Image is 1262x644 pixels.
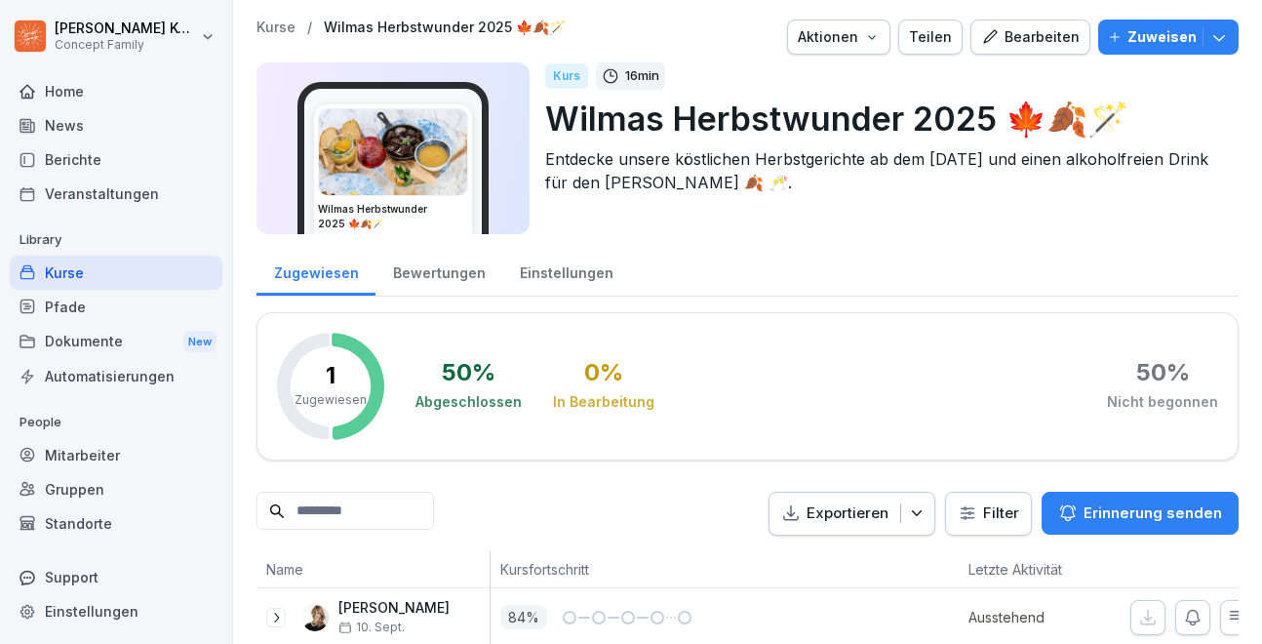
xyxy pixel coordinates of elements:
a: Einstellungen [502,246,630,296]
a: Kurse [10,256,222,290]
p: Name [266,559,480,580]
button: Zuweisen [1098,20,1239,55]
p: Zugewiesen [295,391,367,409]
a: Pfade [10,290,222,324]
p: Exportieren [807,503,888,525]
button: Teilen [898,20,963,55]
p: Zuweisen [1127,26,1197,48]
div: Support [10,560,222,594]
button: Exportieren [769,492,935,536]
p: Concept Family [55,38,197,52]
div: 50 % [1136,361,1190,384]
p: People [10,407,222,438]
a: Einstellungen [10,594,222,628]
div: 50 % [442,361,495,384]
button: Erinnerung senden [1042,492,1239,535]
button: Bearbeiten [970,20,1090,55]
a: Gruppen [10,472,222,506]
a: Berichte [10,142,222,177]
p: 16 min [625,66,659,86]
a: Standorte [10,506,222,541]
p: 1 [326,364,335,387]
a: DokumenteNew [10,324,222,360]
p: Wilmas Herbstwunder 2025 🍁🍂🪄 [545,94,1223,143]
a: Kurse [256,20,296,36]
p: Ausstehend [968,607,1105,627]
p: Entdecke unsere köstlichen Herbstgerichte ab dem [DATE] und einen alkoholfreien Drink für den [PE... [545,147,1223,194]
div: Aktionen [798,26,880,48]
button: Filter [946,493,1031,535]
p: Letzte Aktivität [968,559,1095,580]
div: Dokumente [10,324,222,360]
p: [PERSON_NAME] Komarov [55,20,197,37]
h3: Wilmas Herbstwunder 2025 🍁🍂🪄 [318,202,468,231]
p: Library [10,224,222,256]
div: Bearbeiten [981,26,1080,48]
a: Zugewiesen [256,246,375,296]
p: 84 % [500,605,547,629]
button: Aktionen [787,20,890,55]
img: v746e0paqtf9obk4lsso3w1h.png [319,109,467,195]
p: [PERSON_NAME] [338,600,450,617]
img: g55c7eg29pmeuwmdfepuxi28.png [301,604,329,631]
a: Mitarbeiter [10,438,222,472]
p: / [307,20,312,36]
p: Erinnerung senden [1084,503,1222,524]
div: 0 % [584,361,623,384]
a: Automatisierungen [10,359,222,393]
a: Bewertungen [375,246,502,296]
div: Abgeschlossen [415,392,522,412]
div: Filter [958,503,1019,523]
div: New [183,331,217,353]
a: Wilmas Herbstwunder 2025 🍁🍂🪄 [324,20,566,36]
div: In Bearbeitung [553,392,654,412]
a: News [10,108,222,142]
span: 10. Sept. [338,621,405,634]
div: Nicht begonnen [1107,392,1218,412]
p: Kursfortschritt [500,559,773,580]
a: Veranstaltungen [10,177,222,211]
a: Home [10,74,222,108]
div: Teilen [909,26,952,48]
div: Kurs [545,63,588,89]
